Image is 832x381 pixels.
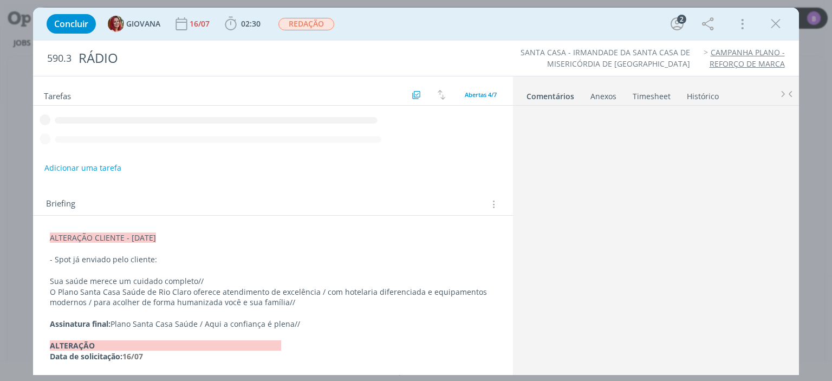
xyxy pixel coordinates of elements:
strong: 16/07 [122,351,143,361]
strong: ALTERAÇÃO [50,340,281,351]
a: Histórico [686,86,719,102]
span: ALTERAÇÃO CLIENTE - [DATE] [50,233,156,243]
div: Anexos [590,91,616,102]
a: Timesheet [632,86,671,102]
div: RÁDIO [74,45,473,72]
div: dialog [33,8,798,375]
a: Comentários [526,86,575,102]
span: GIOVANA [126,20,160,28]
span: Concluir [54,20,88,28]
strong: Assinatura final: [50,319,110,329]
strong: Data de solicitação: [50,351,122,361]
button: GGIOVANA [108,16,160,32]
p: Sua saúde merece um cuidado completo// [50,276,496,287]
a: SANTA CASA - IRMANDADE DA SANTA CASA DE MISERICÓRDIA DE [GEOGRAPHIC_DATA] [521,47,690,68]
button: REDAÇÃO [278,17,335,31]
img: arrow-down-up.svg [438,90,445,100]
p: Plano Santa Casa Saúde / Aqui a confiança é plena// [50,319,496,330]
p: O Plano Santa Casa Saúde de Rio Claro oferece atendimento de excelência / com hotelaria diferenci... [50,287,496,308]
span: 590.3 [47,53,71,64]
p: - Spot já enviado pelo cliente: [50,254,496,265]
div: 2 [677,15,686,24]
span: REDAÇÃO [278,18,334,30]
button: Concluir [47,14,96,34]
button: 2 [668,15,686,33]
span: 02:30 [241,18,261,29]
img: G [108,16,124,32]
button: Adicionar uma tarefa [44,158,122,178]
span: Briefing [46,197,75,211]
a: CAMPANHA PLANO - REFORÇO DE MARCA [710,47,785,68]
span: Tarefas [44,88,71,101]
button: 02:30 [222,15,263,33]
div: 16/07 [190,20,212,28]
span: Abertas 4/7 [465,91,497,99]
